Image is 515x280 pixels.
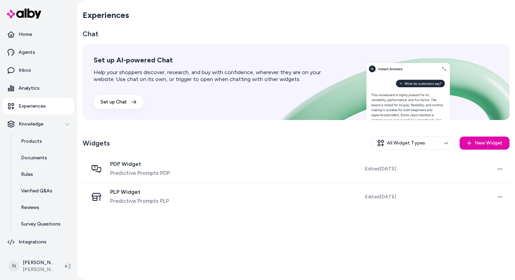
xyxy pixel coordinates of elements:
[19,31,32,38] p: Home
[19,49,35,56] p: Agents
[21,154,47,161] p: Documents
[23,259,54,266] p: [PERSON_NAME]
[14,183,74,199] a: Verified Q&As
[460,137,509,150] button: New Widget
[4,255,59,277] button: N[PERSON_NAME][PERSON_NAME]
[14,166,74,183] a: Rules
[110,169,170,177] span: Predictive Prompts PDP
[21,221,61,228] p: Survey Questions
[83,138,110,148] h2: Widgets
[19,103,46,110] p: Experiences
[21,138,42,145] p: Products
[3,62,74,79] a: Inbox
[21,188,52,194] p: Verified Q&As
[3,80,74,97] a: Analytics
[19,121,43,128] p: Knowledge
[14,216,74,232] a: Survey Questions
[3,98,74,114] a: Experiences
[8,261,19,272] span: N
[3,116,74,132] button: Knowledge
[94,69,336,83] p: Help your shoppers discover, research, and buy with confidence, wherever they are on your website...
[23,266,54,273] span: [PERSON_NAME]
[3,234,74,250] a: Integrations
[3,44,74,61] a: Agents
[94,55,336,65] h3: Set up AI-powered Chat
[110,189,169,196] span: PLP Widget
[14,133,74,150] a: Products
[19,85,40,92] p: Analytics
[3,26,74,43] a: Home
[7,9,41,19] img: alby Logo
[365,193,396,200] span: Edited [DATE]
[83,29,509,39] h2: Chat
[21,171,33,178] p: Rules
[110,197,169,205] span: Predictive Prompts PLP
[19,67,31,74] p: Inbox
[14,199,74,216] a: Reviews
[365,166,396,172] span: Edited [DATE]
[83,10,129,21] h2: Experiences
[14,150,74,166] a: Documents
[21,204,39,211] p: Reviews
[19,239,46,246] p: Integrations
[371,137,454,150] button: All Widget Types
[94,95,144,109] a: Set up Chat
[110,161,170,168] span: PDP Widget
